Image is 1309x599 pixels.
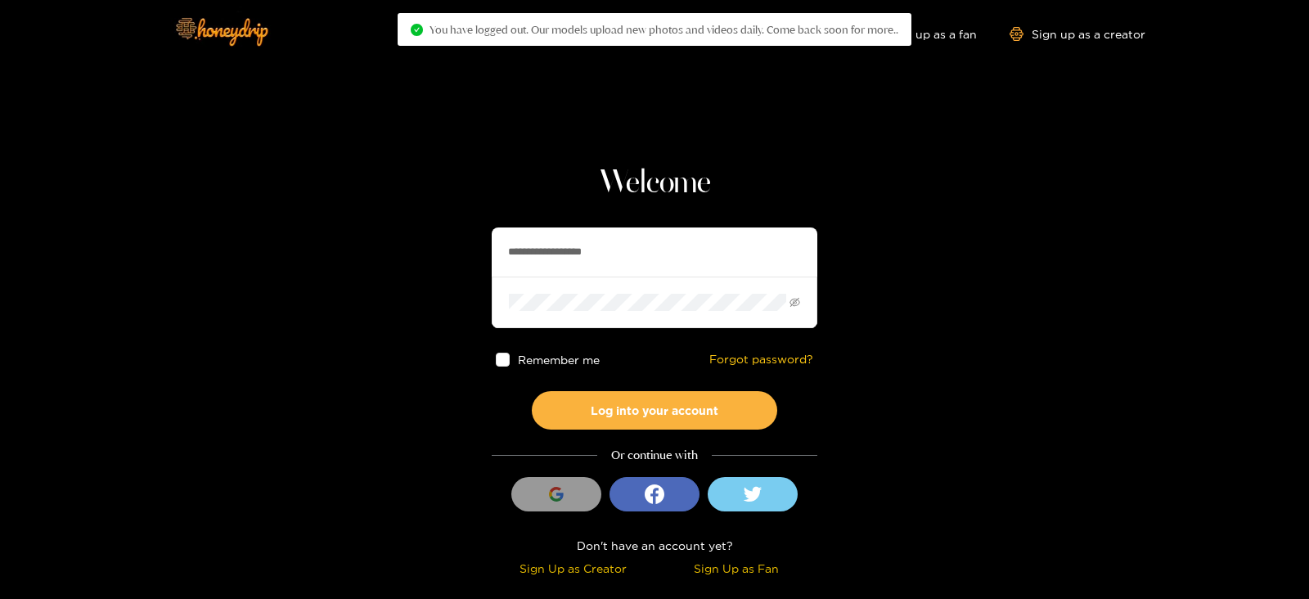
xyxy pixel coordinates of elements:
span: check-circle [411,24,423,36]
div: Sign Up as Fan [659,559,813,578]
div: Or continue with [492,446,817,465]
span: You have logged out. Our models upload new photos and videos daily. Come back soon for more.. [430,23,898,36]
span: eye-invisible [789,297,800,308]
button: Log into your account [532,391,777,430]
span: Remember me [518,354,600,366]
div: Don't have an account yet? [492,536,817,555]
a: Sign up as a creator [1010,27,1145,41]
h1: Welcome [492,164,817,203]
a: Forgot password? [709,353,813,367]
div: Sign Up as Creator [496,559,650,578]
a: Sign up as a fan [865,27,977,41]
